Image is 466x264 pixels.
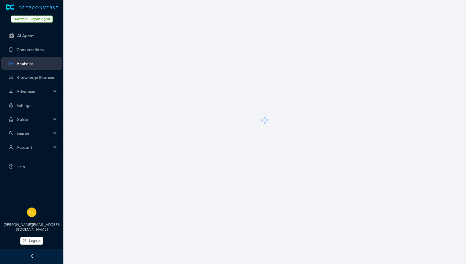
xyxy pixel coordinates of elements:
span: Nextdoor Support Agent [11,16,53,23]
span: question-circle [9,164,13,169]
a: AI Agent [17,33,57,38]
span: Advanced [16,89,51,94]
a: Knowledge Sources [16,75,57,80]
span: Account [16,145,51,150]
span: Search [16,131,51,136]
a: Analytics [16,61,57,66]
span: user [9,145,13,149]
span: Guide [16,117,51,122]
span: Logout [29,238,41,243]
span: logout [23,239,26,242]
span: deployment-unit [9,89,13,94]
img: 9bd6fc8dc59eafe68b94aecc33e6c356 [27,208,36,217]
a: LogoDEEPCONVERSE [1,4,62,11]
span: Help [16,164,57,169]
a: Conversations [16,47,57,52]
button: Logout [20,237,43,245]
span: search [9,131,13,135]
a: Settings [16,103,57,108]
